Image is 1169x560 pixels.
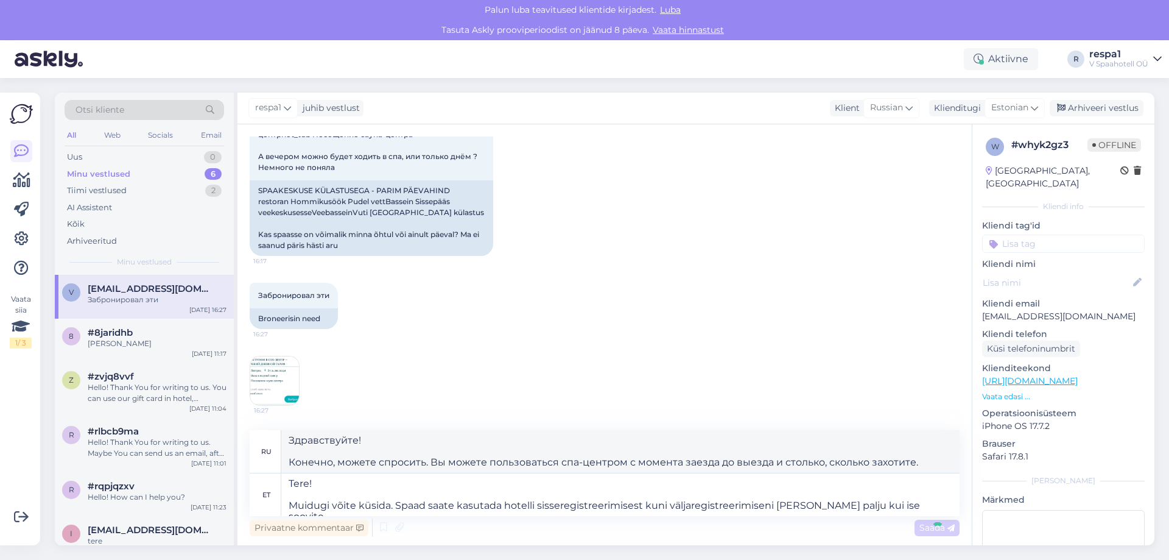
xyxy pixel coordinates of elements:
p: [EMAIL_ADDRESS][DOMAIN_NAME] [982,310,1145,323]
div: juhib vestlust [298,102,360,115]
p: Kliendi telefon [982,328,1145,341]
p: Märkmed [982,494,1145,506]
div: SPAAKESKUSE KÜLASTUSEGA - PARIM PÄEVAHIND restoran Hommikusöök Pudel vettBassein Sissepääs veekes... [250,180,493,256]
div: [PERSON_NAME] [88,338,226,349]
div: R [1067,51,1084,68]
span: Забронировал эти [258,291,329,300]
img: Askly Logo [10,102,33,126]
p: Kliendi email [982,297,1145,310]
span: Estonian [991,101,1028,115]
span: i [70,529,72,538]
span: r [69,430,74,439]
div: Arhiveeri vestlus [1050,100,1143,116]
span: 16:17 [253,257,299,266]
div: # whyk2gz3 [1011,138,1087,152]
input: Lisa nimi [983,276,1131,289]
span: #zvjq8vvf [88,371,134,382]
span: viorikakugal@mail.ru [88,283,214,294]
p: Klienditeekond [982,362,1145,375]
div: [DATE] 11:01 [191,459,226,468]
div: Vaata siia [10,294,32,349]
div: 2 [205,185,222,197]
div: respa1 [1089,49,1148,59]
img: Attachment [250,356,299,405]
div: Hello! Thank You for writing to us. Maybe You can send us an email, after that I can send it to o... [88,437,226,459]
span: Otsi kliente [75,104,124,116]
a: [URL][DOMAIN_NAME] [982,375,1078,386]
div: Aktiivne [964,48,1038,70]
div: Küsi telefoninumbrit [982,341,1080,357]
p: Kliendi tag'id [982,219,1145,232]
span: respa1 [255,101,281,115]
span: Russian [870,101,903,115]
p: Operatsioonisüsteem [982,407,1145,420]
div: Broneerisin need [250,308,338,329]
div: Klient [830,102,860,115]
div: Забронировал эти [88,294,226,305]
div: Email [198,127,224,143]
div: [DATE] 11:23 [191,503,226,512]
p: Brauser [982,438,1145,450]
span: #8jaridhb [88,327,133,338]
p: Kliendi nimi [982,258,1145,271]
div: [PERSON_NAME] [982,475,1145,486]
span: info@vspahotel.ee [88,525,214,536]
div: V Spaahotell OÜ [1089,59,1148,69]
div: [GEOGRAPHIC_DATA], [GEOGRAPHIC_DATA] [986,165,1120,190]
span: Offline [1087,138,1141,152]
span: z [69,375,74,385]
span: 16:27 [253,330,299,339]
div: Web [102,127,123,143]
div: 6 [205,168,222,180]
span: Minu vestlused [117,257,172,268]
div: [DATE] 11:17 [192,349,226,358]
div: Uus [67,151,82,163]
div: [DATE] 16:27 [189,305,226,314]
div: 0 [204,151,222,163]
span: Luba [656,4,684,15]
div: tere [88,536,226,547]
div: Hello! Thank You for writing to us. You can use our gift card in hotel, restaurant, cafe and even... [88,382,226,404]
input: Lisa tag [982,235,1145,253]
span: #rlbcb9ma [88,426,139,437]
div: Socials [146,127,175,143]
div: Tiimi vestlused [67,185,127,197]
div: Kõik [67,218,85,230]
span: #rqpjqzxv [88,481,135,492]
div: All [65,127,79,143]
div: [DATE] 11:04 [189,404,226,413]
div: Arhiveeritud [67,235,117,247]
a: Vaata hinnastust [649,24,728,35]
div: Klienditugi [929,102,981,115]
p: Safari 17.8.1 [982,450,1145,463]
p: iPhone OS 17.7.2 [982,420,1145,433]
span: v [69,288,74,297]
div: Kliendi info [982,201,1145,212]
div: AI Assistent [67,202,112,214]
div: Minu vestlused [67,168,130,180]
span: w [991,142,999,151]
div: Hello! How can I help you? [88,492,226,503]
div: 1 / 3 [10,338,32,349]
p: Vaata edasi ... [982,391,1145,402]
a: respa1V Spaahotell OÜ [1089,49,1162,69]
span: r [69,485,74,494]
span: 8 [69,331,74,341]
span: 16:27 [254,406,300,415]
